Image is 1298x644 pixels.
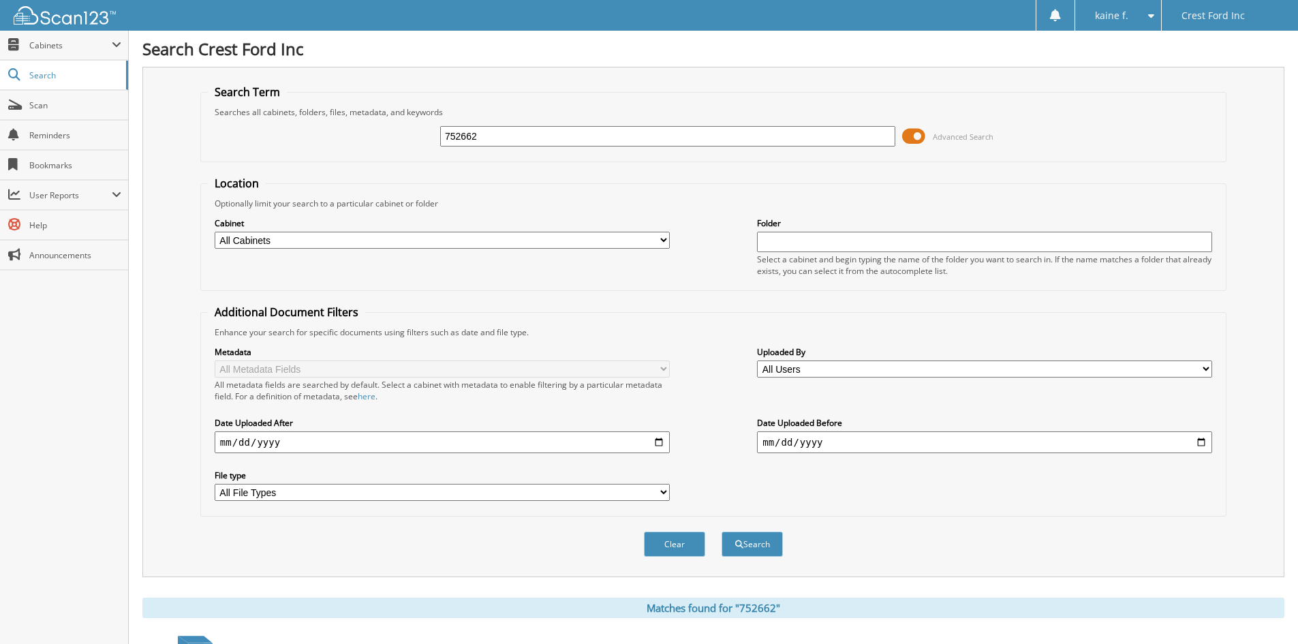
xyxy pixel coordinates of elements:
[215,379,670,402] div: All metadata fields are searched by default. Select a cabinet with metadata to enable filtering b...
[757,217,1212,229] label: Folder
[29,70,119,81] span: Search
[29,219,121,231] span: Help
[757,346,1212,358] label: Uploaded By
[208,85,287,99] legend: Search Term
[757,254,1212,277] div: Select a cabinet and begin typing the name of the folder you want to search in. If the name match...
[14,6,116,25] img: scan123-logo-white.svg
[29,99,121,111] span: Scan
[722,532,783,557] button: Search
[215,217,670,229] label: Cabinet
[1095,12,1128,20] span: kaine f.
[208,305,365,320] legend: Additional Document Filters
[29,159,121,171] span: Bookmarks
[933,132,993,142] span: Advanced Search
[644,532,705,557] button: Clear
[142,37,1284,60] h1: Search Crest Ford Inc
[208,176,266,191] legend: Location
[1181,12,1245,20] span: Crest Ford Inc
[29,249,121,261] span: Announcements
[215,346,670,358] label: Metadata
[29,189,112,201] span: User Reports
[215,470,670,481] label: File type
[215,417,670,429] label: Date Uploaded After
[29,40,112,51] span: Cabinets
[208,326,1219,338] div: Enhance your search for specific documents using filters such as date and file type.
[215,431,670,453] input: start
[208,198,1219,209] div: Optionally limit your search to a particular cabinet or folder
[757,417,1212,429] label: Date Uploaded Before
[29,129,121,141] span: Reminders
[757,431,1212,453] input: end
[142,598,1284,618] div: Matches found for "752662"
[358,390,375,402] a: here
[208,106,1219,118] div: Searches all cabinets, folders, files, metadata, and keywords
